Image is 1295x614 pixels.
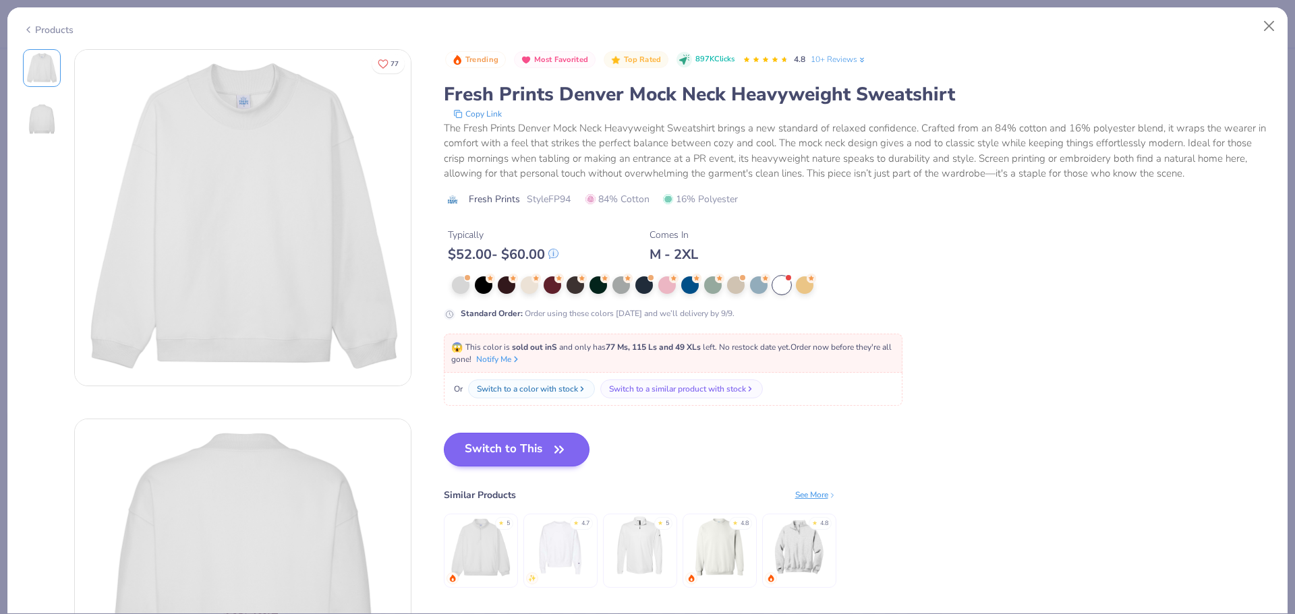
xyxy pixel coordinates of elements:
[666,519,669,528] div: 5
[610,55,621,65] img: Top Rated sort
[743,49,788,71] div: 4.8 Stars
[444,433,590,466] button: Switch to This
[658,519,663,524] div: ★
[812,519,817,524] div: ★
[391,61,399,67] span: 77
[444,194,462,205] img: brand logo
[75,50,411,386] img: Front
[650,228,698,242] div: Comes In
[451,383,463,395] span: Or
[767,516,831,580] img: Jerzees Nublend Quarter-Zip Cadet Collar Sweatshirt
[528,516,592,580] img: Champion Adult Reverse Weave® Crew
[512,342,557,352] strong: sold out in S
[507,519,510,528] div: 5
[26,103,58,135] img: Back
[468,379,595,398] button: Switch to a color with stock
[452,55,463,65] img: Trending sort
[451,341,463,354] span: 😱
[767,574,775,582] img: trending.gif
[624,56,662,63] span: Top Rated
[795,489,836,501] div: See More
[448,246,558,263] div: $ 52.00 - $ 60.00
[444,82,1273,107] div: Fresh Prints Denver Mock Neck Heavyweight Sweatshirt
[23,23,74,37] div: Products
[794,54,805,65] span: 4.8
[741,519,749,528] div: 4.8
[451,342,892,365] span: This color is and only has left . No restock date yet. Order now before they're all gone!
[372,54,405,73] button: Like
[606,342,701,352] strong: 77 Ms, 115 Ls and 49 XLs
[461,308,523,319] strong: Standard Order :
[695,54,735,65] span: 897K Clicks
[465,56,498,63] span: Trending
[609,383,746,395] div: Switch to a similar product with stock
[477,383,578,395] div: Switch to a color with stock
[600,379,763,398] button: Switch to a similar product with stock
[608,516,672,580] img: Adidas Lightweight Quarter-Zip Pullover
[687,516,751,580] img: Gildan Adult Heavy Blend Adult 8 Oz. 50/50 Fleece Crew
[469,192,520,206] span: Fresh Prints
[449,107,506,121] button: copy to clipboard
[445,51,506,69] button: Badge Button
[514,51,596,69] button: Badge Button
[26,52,58,84] img: Front
[521,55,531,65] img: Most Favorited sort
[449,574,457,582] img: trending.gif
[573,519,579,524] div: ★
[650,246,698,263] div: M - 2XL
[444,488,516,502] div: Similar Products
[820,519,828,528] div: 4.8
[528,574,536,582] img: newest.gif
[732,519,738,524] div: ★
[449,516,513,580] img: Fresh Prints Aspen Heavyweight Quarter-Zip
[461,307,735,319] div: Order using these colors [DATE] and we’ll delivery by 9/9.
[527,192,571,206] span: Style FP94
[476,353,521,365] button: Notify Me
[1257,13,1282,39] button: Close
[448,228,558,242] div: Typically
[585,192,650,206] span: 84% Cotton
[811,53,867,65] a: 10+ Reviews
[534,56,588,63] span: Most Favorited
[687,574,695,582] img: trending.gif
[581,519,589,528] div: 4.7
[663,192,738,206] span: 16% Polyester
[498,519,504,524] div: ★
[444,121,1273,181] div: The Fresh Prints Denver Mock Neck Heavyweight Sweatshirt brings a new standard of relaxed confide...
[604,51,668,69] button: Badge Button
